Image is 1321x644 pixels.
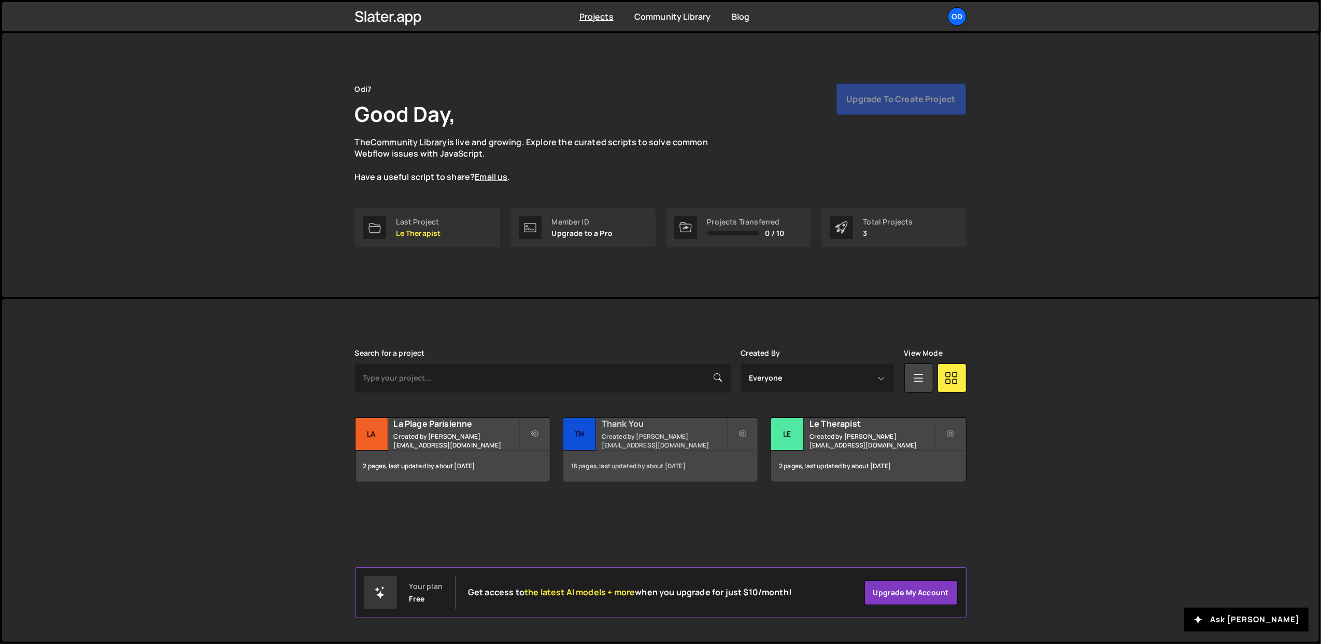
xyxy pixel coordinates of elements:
[355,349,425,357] label: Search for a project
[864,580,958,605] a: Upgrade my account
[355,83,372,95] div: Odi7
[396,229,441,237] p: Le Therapist
[356,451,550,482] div: 2 pages, last updated by about [DATE]
[771,417,966,482] a: Le Le Therapist Created by [PERSON_NAME][EMAIL_ADDRESS][DOMAIN_NAME] 2 pages, last updated by abo...
[765,229,785,237] span: 0 / 10
[552,229,613,237] p: Upgrade to a Pro
[602,432,727,450] small: Created by [PERSON_NAME][EMAIL_ADDRESS][DOMAIN_NAME]
[355,363,731,393] input: Type your project...
[563,451,758,482] div: 16 pages, last updated by about [DATE]
[371,136,447,148] a: Community Library
[563,417,758,482] a: Th Thank You Created by [PERSON_NAME][EMAIL_ADDRESS][DOMAIN_NAME] 16 pages, last updated by about...
[394,432,519,450] small: Created by [PERSON_NAME][EMAIL_ADDRESS][DOMAIN_NAME]
[524,586,635,598] span: the latest AI models + more
[552,218,613,226] div: Member ID
[356,418,388,451] div: La
[771,451,965,482] div: 2 pages, last updated by about [DATE]
[771,418,804,451] div: Le
[634,11,711,22] a: Community Library
[563,418,596,451] div: Th
[579,11,614,22] a: Projects
[948,7,967,26] a: Od
[863,218,913,226] div: Total Projects
[355,136,728,183] p: The is live and growing. Explore the curated scripts to solve common Webflow issues with JavaScri...
[396,218,441,226] div: Last Project
[602,418,727,429] h2: Thank You
[904,349,943,357] label: View Mode
[355,417,550,482] a: La La Plage Parisienne Created by [PERSON_NAME][EMAIL_ADDRESS][DOMAIN_NAME] 2 pages, last updated...
[355,100,456,128] h1: Good Day,
[809,432,934,450] small: Created by [PERSON_NAME][EMAIL_ADDRESS][DOMAIN_NAME]
[741,349,780,357] label: Created By
[809,418,934,429] h2: Le Therapist
[409,582,443,591] div: Your plan
[475,171,507,183] a: Email us
[707,218,785,226] div: Projects Transferred
[732,11,750,22] a: Blog
[863,229,913,237] p: 3
[355,208,500,247] a: Last Project Le Therapist
[1184,608,1309,632] button: Ask [PERSON_NAME]
[468,587,792,597] h2: Get access to when you upgrade for just $10/month!
[409,595,425,603] div: Free
[394,418,519,429] h2: La Plage Parisienne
